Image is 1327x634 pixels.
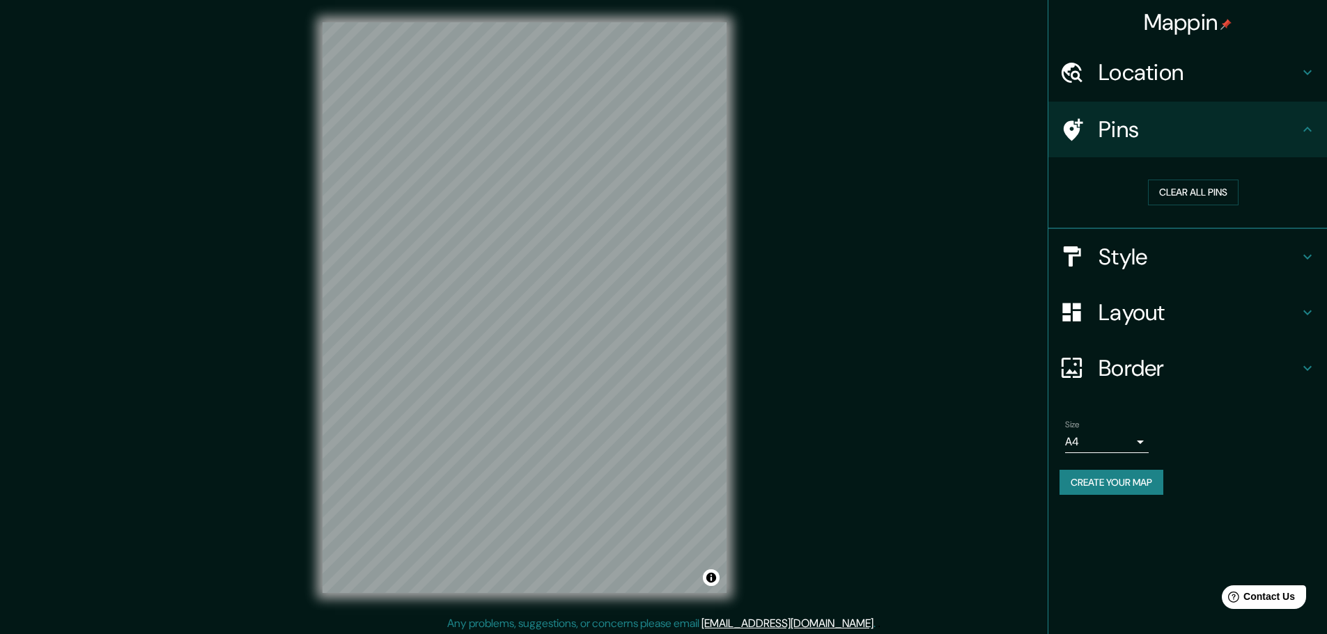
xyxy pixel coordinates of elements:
a: [EMAIL_ADDRESS][DOMAIN_NAME] [701,616,874,631]
div: A4 [1065,431,1149,453]
div: Border [1048,340,1327,396]
div: Style [1048,229,1327,285]
canvas: Map [323,22,727,593]
label: Size [1065,418,1080,430]
div: . [878,615,880,632]
div: Pins [1048,102,1327,157]
div: Layout [1048,285,1327,340]
h4: Mappin [1144,8,1232,36]
button: Toggle attribution [703,569,720,586]
div: Location [1048,45,1327,100]
h4: Location [1099,58,1299,86]
iframe: Help widget launcher [1203,580,1312,619]
h4: Style [1099,243,1299,271]
img: pin-icon.png [1220,19,1232,30]
p: Any problems, suggestions, or concerns please email . [447,615,876,632]
div: . [876,615,878,632]
h4: Pins [1099,116,1299,143]
button: Create your map [1060,470,1163,496]
button: Clear all pins [1148,180,1239,205]
h4: Layout [1099,299,1299,326]
h4: Border [1099,354,1299,382]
